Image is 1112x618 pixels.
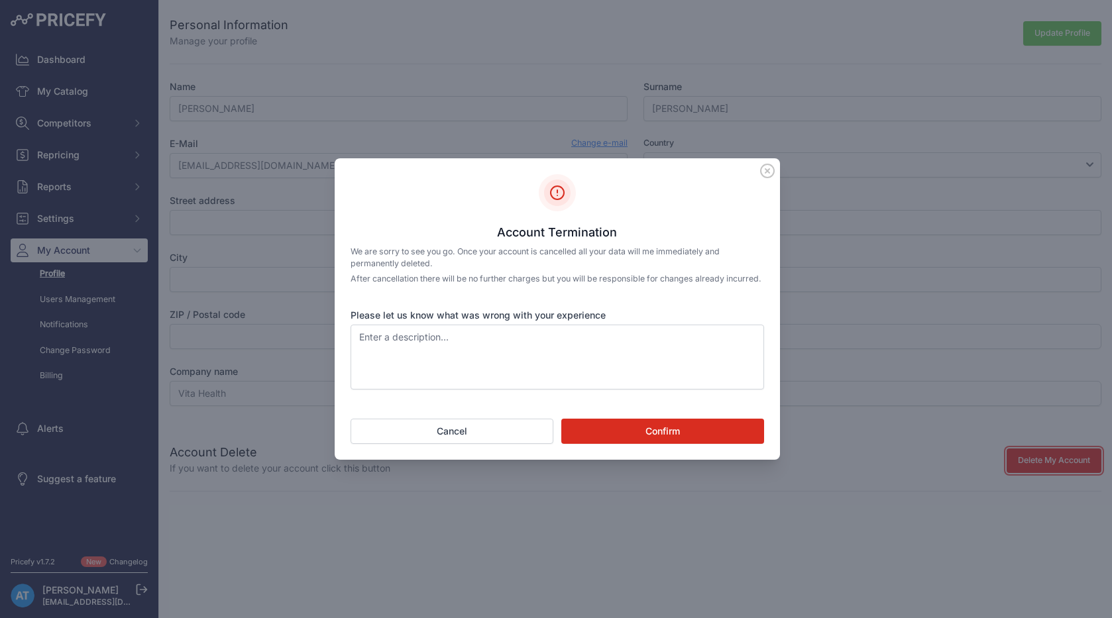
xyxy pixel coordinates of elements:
[351,309,764,322] label: Please let us know what was wrong with your experience
[561,419,764,444] button: Confirm
[351,273,764,285] p: After cancellation there will be no further charges but you will be responsible for changes alrea...
[351,419,553,444] button: Cancel
[351,246,764,270] p: We are sorry to see you go. Once your account is cancelled all your data will me immediately and ...
[351,225,764,240] h3: Account Termination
